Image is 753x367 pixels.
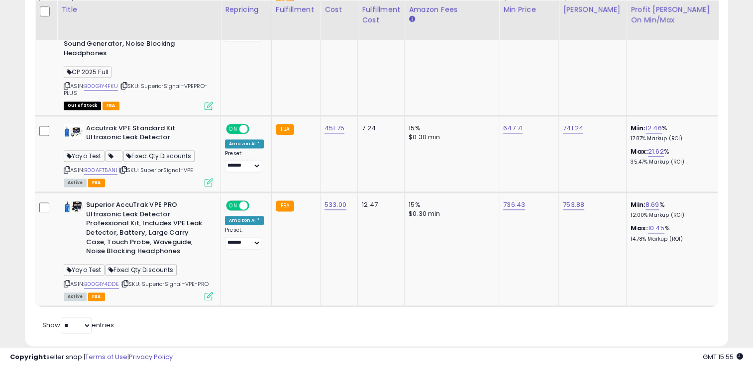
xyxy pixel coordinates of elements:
[64,124,213,186] div: ASIN:
[106,264,177,275] span: Fixed Qty Discounts
[86,200,207,258] b: Superior AccuTrak VPE PRO Ultrasonic Leak Detector Professional Kit, Includes VPE Leak Detector, ...
[645,200,659,210] a: 8.69
[409,209,491,218] div: $0.30 min
[631,159,713,166] p: 35.47% Markup (ROI)
[648,147,664,157] a: 21.62
[503,123,523,133] a: 647.71
[645,123,662,133] a: 12.46
[10,352,46,362] strong: Copyright
[84,82,118,91] a: B00G1Y4FKU
[64,292,87,301] span: All listings currently available for purchase on Amazon
[276,4,316,15] div: Fulfillment
[409,200,491,209] div: 15%
[42,320,114,330] span: Show: entries
[64,200,84,213] img: 51xJuzCB1lL._SL40_.jpg
[120,280,209,288] span: | SKU: SuperiorSignal-VPE-PRO
[703,352,743,362] span: 2025-10-14 15:55 GMT
[409,4,495,15] div: Amazon Fees
[631,236,713,243] p: 14.78% Markup (ROI)
[631,200,645,209] b: Min:
[64,179,87,187] span: All listings currently available for purchase on Amazon
[119,166,193,174] span: | SKU: SuperiorSignal-VPE
[84,166,117,175] a: B00AFT5ANI
[61,4,216,15] div: Title
[276,124,294,135] small: FBA
[563,123,583,133] a: 741.24
[648,223,664,233] a: 10.45
[362,200,397,209] div: 12.47
[627,0,721,40] th: The percentage added to the cost of goods (COGS) that forms the calculator for Min & Max prices.
[64,200,213,299] div: ASIN:
[409,133,491,142] div: $0.30 min
[362,124,397,133] div: 7.24
[85,352,127,362] a: Terms of Use
[362,4,400,25] div: Fulfillment Cost
[225,227,264,249] div: Preset:
[225,150,264,173] div: Preset:
[248,124,264,133] span: OFF
[86,124,207,145] b: Accutrak VPE Standard Kit Ultrasonic Leak Detector
[64,82,208,97] span: | SKU: SuperiorSignal-VPEPRO-PLUS
[503,200,525,210] a: 736.43
[631,135,713,142] p: 17.87% Markup (ROI)
[631,200,713,219] div: %
[103,101,119,110] span: FBA
[631,123,645,133] b: Min:
[64,124,84,139] img: 41dNV4n5daL._SL40_.jpg
[631,147,648,156] b: Max:
[225,139,264,148] div: Amazon AI *
[631,4,717,25] div: Profit [PERSON_NAME] on Min/Max
[227,201,239,210] span: ON
[227,124,239,133] span: ON
[324,4,353,15] div: Cost
[88,179,105,187] span: FBA
[225,216,264,225] div: Amazon AI *
[324,123,344,133] a: 451.75
[563,4,622,15] div: [PERSON_NAME]
[64,101,101,110] span: All listings that are currently out of stock and unavailable for purchase on Amazon
[248,201,264,210] span: OFF
[123,150,195,162] span: Fixed Qty Discounts
[631,223,648,233] b: Max:
[225,4,267,15] div: Repricing
[276,200,294,211] small: FBA
[64,150,105,162] span: Yoyo Test
[324,200,346,210] a: 533.00
[64,66,111,78] span: CP 2025 Full
[631,212,713,219] p: 12.00% Markup (ROI)
[64,264,105,275] span: Yoyo Test
[84,280,119,288] a: B00G1Y4DDE
[409,124,491,133] div: 15%
[409,15,415,24] small: Amazon Fees.
[129,352,173,362] a: Privacy Policy
[88,292,105,301] span: FBA
[503,4,554,15] div: Min Price
[10,353,173,362] div: seller snap | |
[631,224,713,242] div: %
[563,200,584,210] a: 753.88
[631,147,713,166] div: %
[631,124,713,142] div: %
